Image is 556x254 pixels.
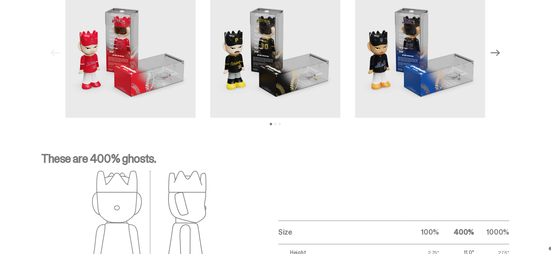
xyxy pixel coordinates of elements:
th: 400% [439,220,474,244]
button: Next [487,45,503,61]
th: Size [278,220,404,244]
p: These are 400% ghosts. [41,153,509,170]
th: 1000% [474,220,509,244]
button: View slide 2 [274,123,276,125]
button: View slide 3 [279,123,281,125]
th: 100% [404,220,439,244]
button: View slide 1 [270,123,272,125]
